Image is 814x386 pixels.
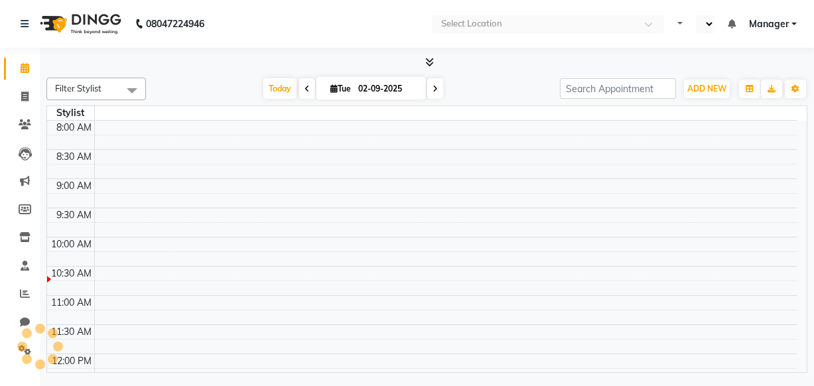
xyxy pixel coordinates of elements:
div: 8:30 AM [54,150,94,164]
div: 12:00 PM [49,354,94,368]
input: 2025-09-02 [354,79,421,99]
button: ADD NEW [684,80,730,98]
div: Select Location [441,17,502,31]
span: Manager [749,17,789,31]
div: Stylist [47,106,94,120]
div: 8:00 AM [54,121,94,135]
div: 9:30 AM [54,208,94,222]
b: 08047224946 [146,5,204,42]
div: 11:30 AM [48,325,94,339]
span: Tue [327,84,354,94]
span: Filter Stylist [55,83,102,94]
input: Search Appointment [560,78,676,99]
div: 10:30 AM [48,267,94,281]
div: 10:00 AM [48,237,94,251]
div: 9:00 AM [54,179,94,193]
span: ADD NEW [687,84,726,94]
img: logo [34,5,125,42]
div: 11:00 AM [48,296,94,310]
span: Today [263,78,297,99]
